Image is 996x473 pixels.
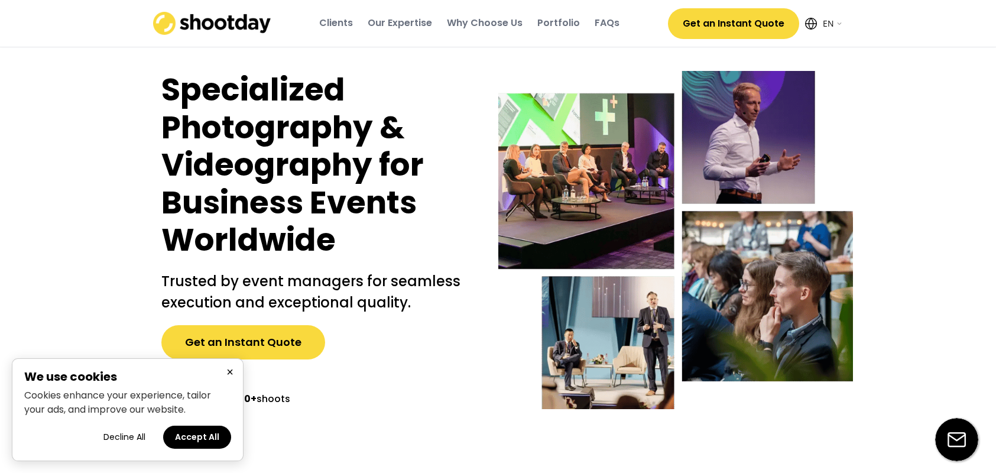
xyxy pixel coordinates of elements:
[161,271,475,313] h2: Trusted by event managers for seamless execution and exceptional quality.
[163,426,231,449] button: Accept all cookies
[668,8,799,39] button: Get an Instant Quote
[935,418,978,461] img: email-icon%20%281%29.svg
[161,325,325,359] button: Get an Instant Quote
[319,17,353,30] div: Clients
[805,18,817,30] img: Icon%20feather-globe%20%281%29.svg
[92,426,157,449] button: Decline all cookies
[447,17,523,30] div: Why Choose Us
[24,388,231,417] p: Cookies enhance your experience, tailor your ads, and improve our website.
[161,71,475,259] h1: Specialized Photography & Videography for Business Events Worldwide
[498,71,853,409] img: Event-hero-intl%402x.webp
[153,12,271,35] img: shootday_logo.png
[223,365,237,380] button: Close cookie banner
[24,371,231,383] h2: We use cookies
[368,17,432,30] div: Our Expertise
[595,17,619,30] div: FAQs
[537,17,580,30] div: Portfolio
